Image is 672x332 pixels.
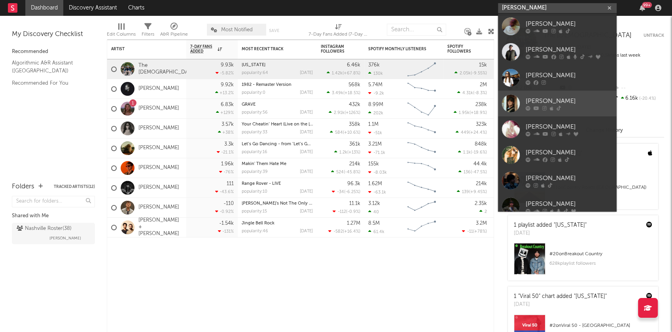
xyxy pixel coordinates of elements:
[349,201,360,206] div: 11.1k
[498,142,617,168] a: [PERSON_NAME]
[554,222,587,228] a: "[US_STATE]"
[54,185,95,189] button: Tracked Artists(12)
[300,209,313,214] div: [DATE]
[221,102,234,107] div: 6.83k
[464,170,471,175] span: 136
[498,65,617,91] a: [PERSON_NAME]
[549,249,652,259] div: # 20 on Breakout Country
[459,111,469,115] span: 1.95k
[456,130,487,135] div: ( )
[349,122,360,127] div: 358k
[476,221,487,226] div: 3.2M
[526,19,613,28] div: [PERSON_NAME]
[458,169,487,175] div: ( )
[404,198,439,218] svg: Chart title
[368,150,385,155] div: -71.1k
[338,210,346,214] span: -112
[242,110,268,115] div: popularity: 56
[457,189,487,194] div: ( )
[12,211,95,221] div: Shared with Me
[334,150,360,155] div: ( )
[368,221,380,226] div: 8.5M
[160,20,188,43] div: A&R Pipeline
[242,71,268,75] div: popularity: 64
[138,184,179,191] a: [PERSON_NAME]
[463,150,471,155] span: 1.1k
[462,190,469,194] span: 139
[498,116,617,142] a: [PERSON_NAME]
[349,161,360,167] div: 214k
[574,294,607,299] a: "[US_STATE]"
[526,148,613,157] div: [PERSON_NAME]
[368,130,382,135] div: -51k
[138,105,179,112] a: [PERSON_NAME]
[368,47,428,51] div: Spotify Monthly Listeners
[333,230,343,234] span: -582
[12,196,95,207] input: Search for folders...
[335,131,343,135] span: 584
[223,201,234,206] div: -110
[460,71,471,76] span: 2.05k
[526,45,613,54] div: [PERSON_NAME]
[300,130,313,135] div: [DATE]
[368,181,382,186] div: 1.62M
[472,170,486,175] span: -47.5 %
[498,13,617,39] a: [PERSON_NAME]
[368,201,380,206] div: 3.12k
[242,150,267,154] div: popularity: 16
[346,111,359,115] span: +126 %
[242,229,268,233] div: popularity: 46
[332,189,360,194] div: ( )
[328,229,360,234] div: ( )
[138,63,196,76] a: The [DEMOGRAPHIC_DATA]
[242,83,292,87] a: 1982 - Remaster Version
[142,20,154,43] div: Filters
[368,229,384,234] div: 61.4k
[300,229,313,233] div: [DATE]
[219,221,234,226] div: -1.54k
[471,111,486,115] span: +18.9 %
[611,83,664,93] div: --
[138,85,179,92] a: [PERSON_NAME]
[138,165,179,171] a: [PERSON_NAME]
[242,190,267,194] div: popularity: 10
[160,30,188,39] div: A&R Pipeline
[368,102,383,107] div: 8.99M
[221,27,253,32] span: Most Notified
[611,93,664,104] div: 6.16k
[474,91,486,95] span: -8.3 %
[404,99,439,119] svg: Chart title
[404,79,439,99] svg: Chart title
[221,82,234,87] div: 9.92k
[345,190,359,194] span: -6.25 %
[485,210,487,214] span: 2
[345,91,359,95] span: +18.5 %
[387,24,446,36] input: Search...
[454,110,487,115] div: ( )
[138,204,179,211] a: [PERSON_NAME]
[329,110,360,115] div: ( )
[337,190,344,194] span: -34
[368,142,382,147] div: 3.21M
[347,63,360,68] div: 6.46k
[242,182,281,186] a: Range Rover - LIVE
[526,173,613,183] div: [PERSON_NAME]
[12,223,95,244] a: Nashville Roster(38)[PERSON_NAME]
[242,122,360,127] a: Your Cheatin’ Heart (Live on the [PERSON_NAME], [DATE])
[514,230,587,237] div: [DATE]
[300,190,313,194] div: [DATE]
[404,138,439,158] svg: Chart title
[344,71,359,76] span: +67.8 %
[227,181,234,186] div: 111
[461,131,469,135] span: 449
[218,130,234,135] div: +38 %
[475,201,487,206] div: 2.35k
[339,150,347,155] span: 1.2k
[300,110,313,115] div: [DATE]
[368,63,380,68] div: 376k
[348,150,359,155] span: +13 %
[242,102,256,107] a: GRAVE
[330,130,360,135] div: ( )
[242,63,265,67] a: [US_STATE]
[242,170,268,174] div: popularity: 39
